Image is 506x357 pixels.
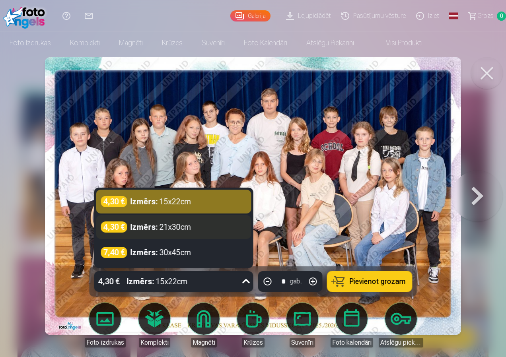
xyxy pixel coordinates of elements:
img: /fa1 [3,3,49,29]
a: Suvenīri [192,32,234,54]
a: Krūzes [231,303,275,347]
a: Foto kalendāri [329,303,374,347]
div: Foto kalendāri [331,338,373,347]
a: Krūzes [152,32,192,54]
div: Foto izdrukas [85,338,126,347]
div: Atslēgu piekariņi [379,338,423,347]
a: Komplekti [60,32,109,54]
a: Suvenīri [280,303,325,347]
div: Magnēti [191,338,217,347]
a: Atslēgu piekariņi [297,32,364,54]
div: Suvenīri [290,338,315,347]
strong: Izmērs : [130,196,158,207]
a: Magnēti [181,303,226,347]
a: Foto kalendāri [234,32,297,54]
button: Pievienot grozam [327,271,412,292]
a: Galerija [230,10,271,21]
div: Komplekti [139,338,170,347]
div: Krūzes [242,338,265,347]
div: 4,30 € [101,221,127,233]
div: 30x45cm [130,247,191,258]
div: 15x22cm [127,271,188,292]
a: Magnēti [109,32,152,54]
a: Atslēgu piekariņi [379,303,423,347]
div: 7,40 € [101,247,127,258]
span: Grozs [477,11,494,21]
a: Komplekti [132,303,177,347]
div: gab. [290,277,302,286]
a: Foto izdrukas [83,303,127,347]
div: 4,30 € [94,271,124,292]
strong: Izmērs : [127,276,154,287]
div: 15x22cm [130,196,191,207]
strong: Izmērs : [130,247,158,258]
strong: Izmērs : [130,221,158,233]
div: 4,30 € [101,196,127,207]
span: Pievienot grozam [350,278,406,285]
div: 21x30cm [130,221,191,233]
a: Visi produkti [364,32,432,54]
span: 0 [497,12,506,21]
